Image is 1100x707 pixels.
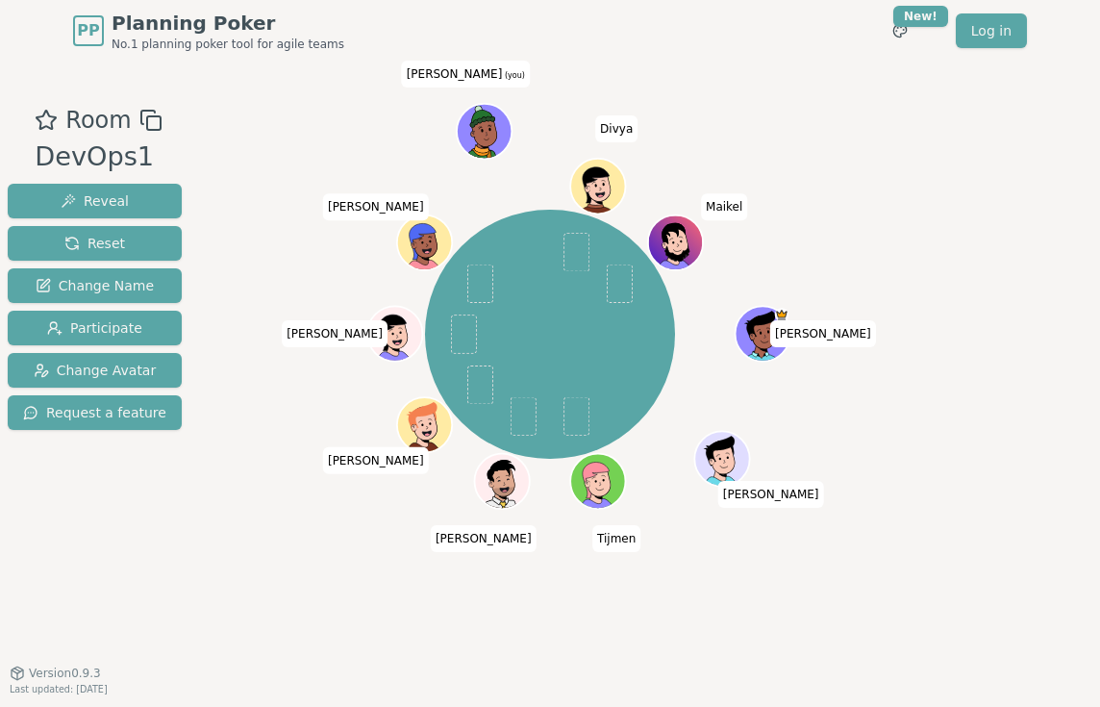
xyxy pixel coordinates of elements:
span: (you) [502,71,525,80]
button: Change Avatar [8,353,182,388]
button: Add as favourite [35,103,58,138]
button: Change Name [8,268,182,303]
span: Reset [64,234,125,253]
a: PPPlanning PokerNo.1 planning poker tool for agile teams [73,10,344,52]
span: Click to change your name [701,194,747,221]
button: New! [883,13,917,48]
span: Request a feature [23,403,166,422]
span: Click to change your name [431,525,537,552]
span: Reveal [61,191,129,211]
span: Click to change your name [402,61,530,88]
span: PP [77,19,99,42]
span: Click to change your name [595,115,637,142]
span: Version 0.9.3 [29,666,101,681]
button: Participate [8,311,182,345]
span: Yashvant is the host [775,309,788,322]
span: Room [65,103,131,138]
div: DevOps1 [35,138,162,177]
span: Click to change your name [592,525,640,552]
span: Click to change your name [718,481,824,508]
span: No.1 planning poker tool for agile teams [112,37,344,52]
span: Click to change your name [770,320,876,347]
button: Version0.9.3 [10,666,101,681]
div: New! [893,6,948,27]
span: Last updated: [DATE] [10,684,108,694]
span: Click to change your name [323,194,429,221]
a: Log in [956,13,1027,48]
button: Click to change your avatar [459,106,511,158]
span: Click to change your name [323,447,429,474]
span: Participate [47,318,142,338]
span: Change Avatar [34,361,157,380]
span: Planning Poker [112,10,344,37]
span: Click to change your name [282,320,387,347]
span: Change Name [36,276,154,295]
button: Reveal [8,184,182,218]
button: Request a feature [8,395,182,430]
button: Reset [8,226,182,261]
